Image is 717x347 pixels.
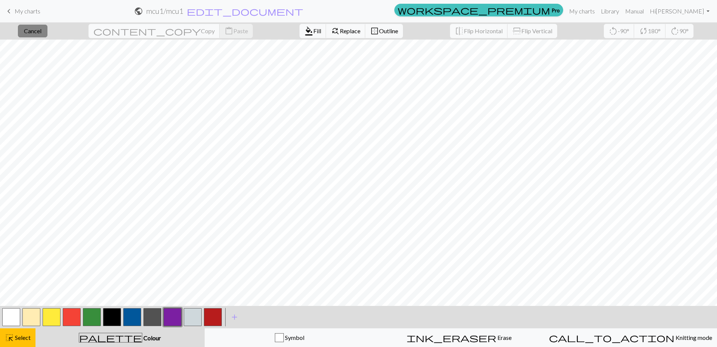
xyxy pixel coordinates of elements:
a: My charts [566,4,598,19]
button: 180° [634,24,666,38]
span: ink_eraser [407,332,496,343]
a: Manual [622,4,647,19]
span: Copy [201,27,215,34]
span: Cancel [24,27,41,34]
button: Cancel [18,25,47,37]
span: highlight_alt [5,332,14,343]
a: Library [598,4,622,19]
span: Flip Horizontal [464,27,503,34]
span: Fill [313,27,321,34]
a: Hi[PERSON_NAME] [647,4,713,19]
span: Flip Vertical [521,27,552,34]
span: workspace_premium [398,5,550,15]
button: Erase [374,328,544,347]
span: Knitting mode [674,334,712,341]
button: 90° [665,24,693,38]
span: keyboard_arrow_left [4,6,13,16]
span: 90° [679,27,689,34]
span: My charts [15,7,40,15]
button: -90° [604,24,634,38]
span: call_to_action [549,332,674,343]
span: rotate_right [670,26,679,36]
span: Colour [142,334,161,341]
span: Symbol [284,334,304,341]
button: Replace [326,24,366,38]
span: -90° [618,27,629,34]
a: Pro [394,4,563,16]
span: edit_document [187,6,303,16]
span: sync [639,26,648,36]
h2: mcu1 / mcu1 [146,7,183,15]
button: Colour [35,328,205,347]
span: content_copy [93,26,201,36]
span: Erase [496,334,512,341]
span: find_replace [331,26,340,36]
button: Fill [299,24,326,38]
span: 180° [648,27,661,34]
span: add [230,312,239,322]
button: Flip Vertical [508,24,557,38]
button: Flip Horizontal [450,24,508,38]
span: Replace [340,27,360,34]
span: public [134,6,143,16]
button: Knitting mode [544,328,717,347]
span: flip [455,26,464,36]
span: palette [79,332,142,343]
span: flip [512,27,522,35]
span: Select [14,334,31,341]
span: rotate_left [609,26,618,36]
span: border_outer [370,26,379,36]
button: Symbol [205,328,375,347]
span: format_color_fill [304,26,313,36]
button: Copy [89,24,220,38]
button: Outline [365,24,403,38]
a: My charts [4,5,40,18]
span: Outline [379,27,398,34]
